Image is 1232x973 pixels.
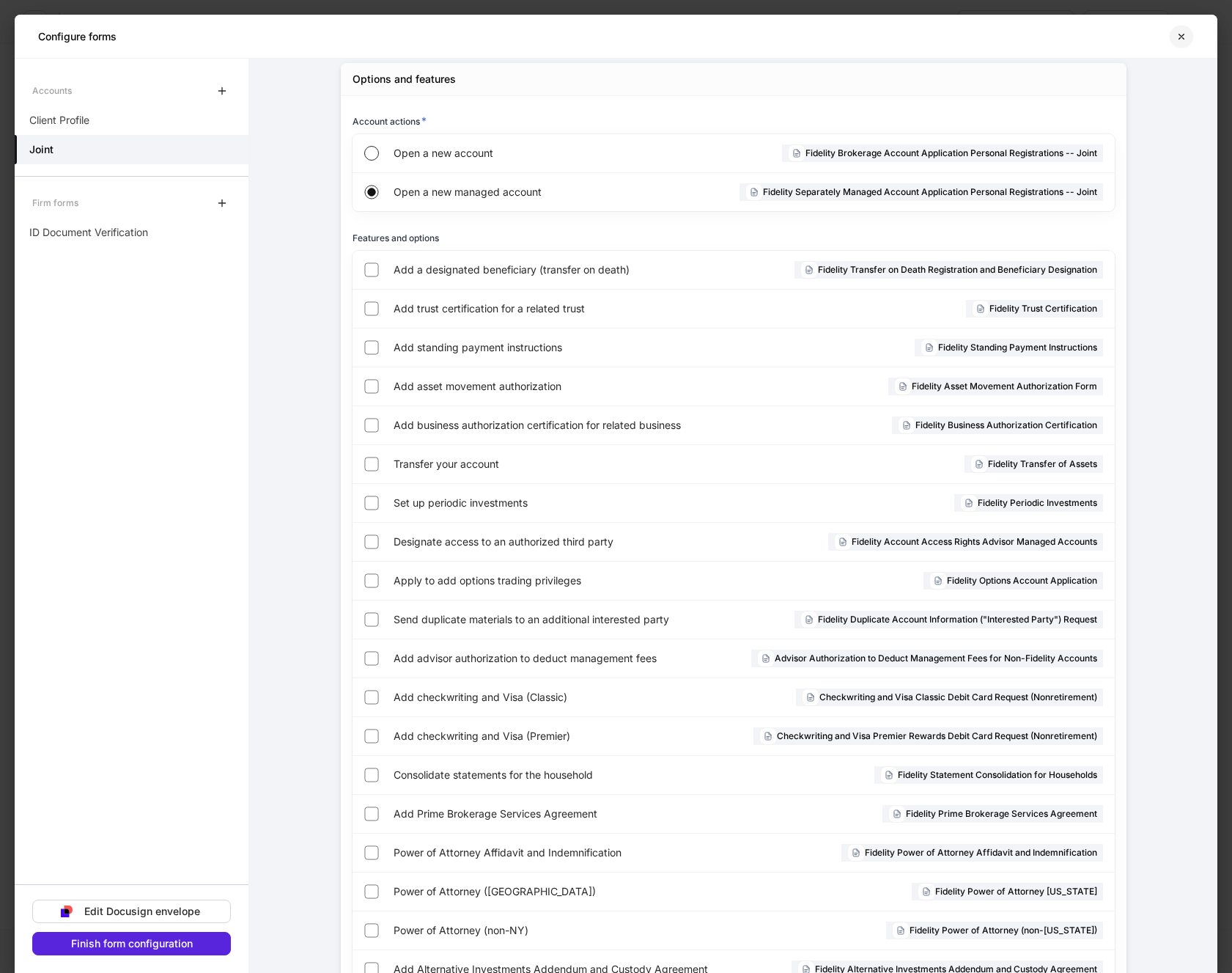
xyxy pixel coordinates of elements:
[394,496,729,510] span: Set up periodic investments
[394,768,722,782] span: Consolidate statements for the household
[988,457,1097,471] h6: Fidelity Transfer of Assets
[353,114,427,128] h6: Account actions
[394,146,626,161] span: Open a new account
[394,690,670,705] span: Add checkwriting and Visa (Classic)
[394,845,720,860] span: Power of Attorney Affidavit and Indemnification
[989,301,1097,315] h6: Fidelity Trust Certification
[394,807,728,821] span: Add Prime Brokerage Services Agreement
[865,845,1097,859] h6: Fidelity Power of Attorney Affidavit and Indemnification
[739,183,1103,201] div: Fidelity Separately Managed Account Application Personal Registrations -- Joint
[29,142,54,157] h5: Joint
[775,651,1097,665] h6: Advisor Authorization to Deduct Management Fees for Non-Fidelity Accounts
[32,900,231,923] button: Edit Docusign envelope
[394,573,741,588] span: Apply to add options trading privileges
[935,884,1097,898] h6: Fidelity Power of Attorney [US_STATE]
[394,884,742,899] span: Power of Attorney ([GEOGRAPHIC_DATA])
[29,225,148,240] p: ID Document Verification
[947,573,1097,587] h6: Fidelity Options Account Application
[818,612,1097,626] h6: Fidelity Duplicate Account Information ("Interested Party") Request
[782,144,1103,162] div: Fidelity Brokerage Account Application Personal Registrations -- Joint
[353,72,456,87] div: Options and features
[394,379,713,394] span: Add asset movement authorization
[32,932,231,955] button: Finish form configuration
[394,729,650,743] span: Add checkwriting and Visa (Premier)
[15,106,248,135] a: Client Profile
[394,301,764,316] span: Add trust certification for a related trust
[38,29,117,44] h5: Configure forms
[394,923,696,938] span: Power of Attorney (non-NY)
[852,535,1097,548] h6: Fidelity Account Access Rights Advisor Managed Accounts
[15,218,248,247] a: ID Document Verification
[32,190,78,216] div: Firm forms
[353,231,439,245] h6: Features and options
[29,113,89,128] p: Client Profile
[394,612,720,627] span: Send duplicate materials to an additional interested party
[394,651,693,666] span: Add advisor authorization to deduct management fees
[898,768,1097,782] h6: Fidelity Statement Consolidation for Households
[394,535,709,549] span: Designate access to an authorized third party
[777,729,1097,743] h6: Checkwriting and Visa Premier Rewards Debit Card Request (Nonretirement)
[819,690,1097,704] h6: Checkwriting and Visa Classic Debit Card Request (Nonretirement)
[32,78,72,103] div: Accounts
[938,340,1097,354] h6: Fidelity Standing Payment Instructions
[71,939,193,949] div: Finish form configuration
[906,807,1097,820] h6: Fidelity Prime Brokerage Services Agreement
[978,496,1097,510] h6: Fidelity Periodic Investments
[15,135,248,164] a: Joint
[394,185,629,199] span: Open a new managed account
[394,340,727,355] span: Add standing payment instructions
[394,418,775,433] span: Add business authorization certification for related business
[84,906,200,917] div: Edit Docusign envelope
[394,262,701,277] span: Add a designated beneficiary (transfer on death)
[394,457,720,471] span: Transfer your account
[910,923,1097,937] h6: Fidelity Power of Attorney (non-[US_STATE])
[915,418,1097,432] h6: Fidelity Business Authorization Certification
[818,262,1097,276] h6: Fidelity Transfer on Death Registration and Beneficiary Designation
[912,379,1097,393] h6: Fidelity Asset Movement Authorization Form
